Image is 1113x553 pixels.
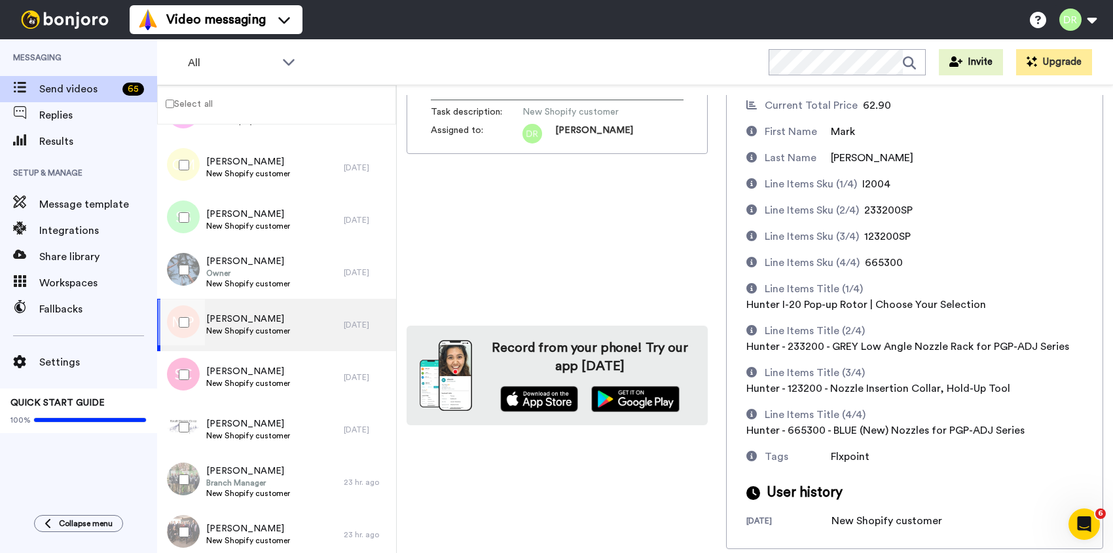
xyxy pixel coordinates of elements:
div: Line Items Sku (2/4) [765,202,859,218]
span: Replies [39,107,157,123]
img: vm-color.svg [137,9,158,30]
div: [DATE] [746,516,831,529]
span: New Shopify customer [522,105,647,119]
span: Owner [206,268,290,278]
img: playstore [591,386,680,412]
div: [DATE] [344,162,390,173]
span: New Shopify customer [206,326,290,336]
span: Task description : [431,105,522,119]
img: bj-logo-header-white.svg [16,10,114,29]
span: Assigned to: [431,124,522,143]
span: [PERSON_NAME] [206,417,290,430]
span: 665300 [865,257,903,268]
span: All [188,55,276,71]
span: 6 [1095,508,1106,519]
span: [PERSON_NAME] [206,313,290,326]
span: Hunter - 233200 - GREY Low Angle Nozzle Rack for PGP-ADJ Series [746,341,1069,352]
h4: Record from your phone! Try our app [DATE] [485,339,695,375]
span: Settings [39,354,157,370]
div: Line Items Title (2/4) [765,323,865,339]
div: [DATE] [344,372,390,383]
div: 23 hr. ago [344,477,390,487]
span: New Shopify customer [206,378,290,389]
div: [DATE] [344,267,390,278]
span: Collapse menu [59,518,113,529]
img: appstore [500,386,578,412]
div: Tags [765,449,788,465]
span: [PERSON_NAME] [206,465,290,478]
span: Fallbacks [39,301,157,317]
span: 233200SP [864,205,913,216]
div: [DATE] [344,320,390,330]
span: Integrations [39,223,157,238]
div: Line Items Sku (3/4) [765,229,859,244]
div: 65 [122,83,144,96]
span: User history [767,483,843,503]
span: Send videos [39,81,117,97]
div: Line Items Sku (4/4) [765,255,860,271]
div: [DATE] [344,215,390,225]
span: [PERSON_NAME] [206,208,290,221]
span: [PERSON_NAME] [555,124,633,143]
span: [PERSON_NAME] [206,365,290,378]
div: Current Total Price [765,98,858,113]
span: [PERSON_NAME] [206,522,290,535]
span: Hunter - 123200 - Nozzle Insertion Collar, Hold-Up Tool [746,383,1010,394]
div: Line Items Title (3/4) [765,365,865,381]
span: Share library [39,249,157,265]
img: download [420,340,472,411]
input: Select all [166,100,174,108]
div: Last Name [765,150,816,166]
div: New Shopify customer [831,513,942,529]
button: Upgrade [1016,49,1092,75]
img: dr.png [522,124,542,143]
span: Branch Manager [206,478,290,488]
span: New Shopify customer [206,278,290,289]
span: 100% [10,415,31,425]
span: [PERSON_NAME] [831,153,913,163]
span: [PERSON_NAME] [206,155,290,168]
span: Hunter I-20 Pop-up Rotor | Choose Your Selection [746,299,986,310]
span: New Shopify customer [206,535,290,546]
button: Collapse menu [34,515,123,532]
span: Flxpoint [831,451,869,462]
span: Video messaging [166,10,266,29]
label: Select all [158,96,213,111]
div: Line Items Title (4/4) [765,407,866,423]
span: Hunter - 665300 - BLUE (New) Nozzles for PGP-ADJ Series [746,425,1025,436]
span: 62.90 [863,100,891,111]
span: Message template [39,197,157,212]
div: First Name [765,124,817,140]
span: Workspaces [39,275,157,291]
span: New Shopify customer [206,488,290,499]
div: Line Items Title (1/4) [765,281,863,297]
span: New Shopify customer [206,221,290,231]
span: New Shopify customer [206,430,290,441]
span: Mark [831,126,855,137]
span: New Shopify customer [206,168,290,179]
span: Results [39,134,157,149]
div: Line Items Sku (1/4) [765,176,857,192]
span: [PERSON_NAME] [206,255,290,268]
span: QUICK START GUIDE [10,398,105,408]
span: I2004 [862,179,890,189]
div: [DATE] [344,425,390,435]
button: Invite [939,49,1003,75]
div: 23 hr. ago [344,529,390,540]
span: 123200SP [864,231,911,242]
iframe: Intercom live chat [1068,508,1100,540]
